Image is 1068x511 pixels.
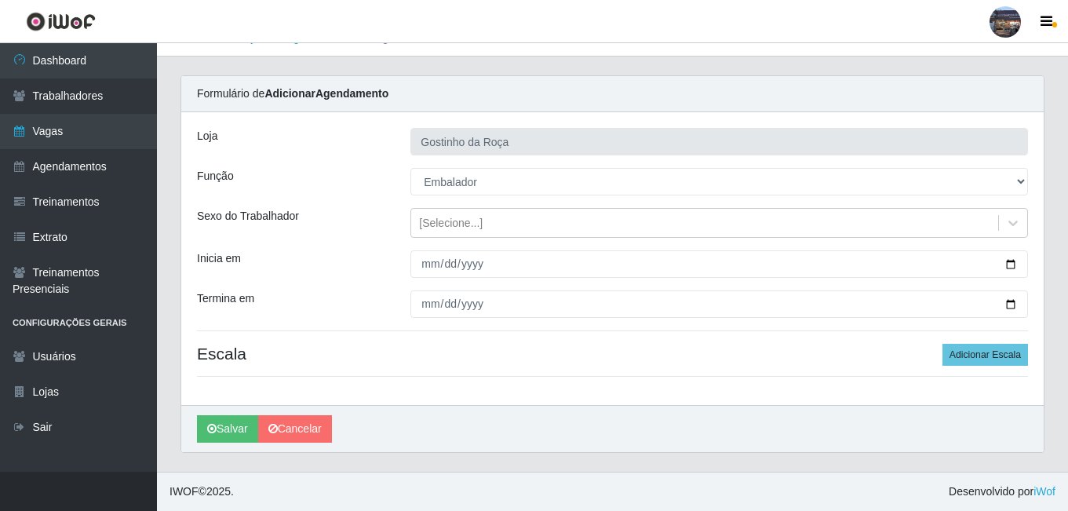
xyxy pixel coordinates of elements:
[169,484,234,500] span: © 2025 .
[942,344,1028,366] button: Adicionar Escala
[197,208,299,224] label: Sexo do Trabalhador
[197,415,258,443] button: Salvar
[410,250,1028,278] input: 00/00/0000
[949,484,1055,500] span: Desenvolvido por
[1033,485,1055,498] a: iWof
[264,87,388,100] strong: Adicionar Agendamento
[258,415,332,443] a: Cancelar
[197,168,234,184] label: Função
[197,290,254,307] label: Termina em
[197,128,217,144] label: Loja
[197,344,1028,363] h4: Escala
[410,290,1028,318] input: 00/00/0000
[26,12,96,31] img: CoreUI Logo
[197,250,241,267] label: Inicia em
[419,215,483,232] div: [Selecione...]
[181,76,1044,112] div: Formulário de
[169,485,199,498] span: IWOF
